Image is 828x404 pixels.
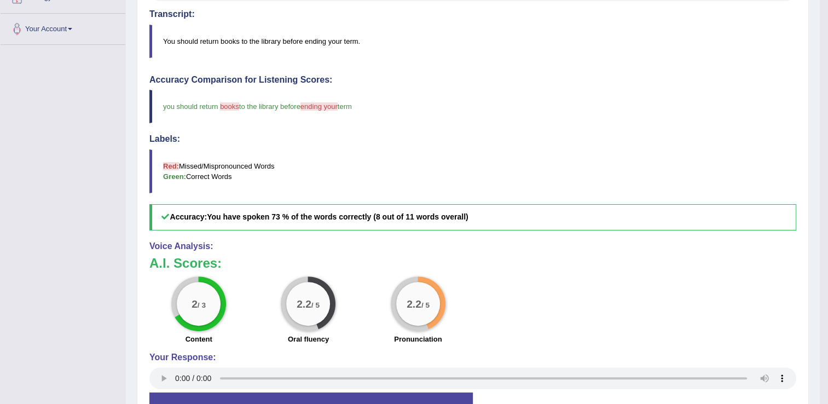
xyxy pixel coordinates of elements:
big: 2 [192,297,198,309]
h4: Voice Analysis: [149,241,796,251]
label: Content [186,334,212,344]
h4: Transcript: [149,9,796,19]
big: 2.2 [407,297,421,309]
h5: Accuracy: [149,204,796,230]
span: to the library before [239,102,300,111]
big: 2.2 [297,297,312,309]
small: / 3 [198,301,206,309]
h4: Labels: [149,134,796,144]
span: books [220,102,239,111]
small: / 5 [421,301,430,309]
b: Green: [163,172,186,181]
span: you should return [163,102,218,111]
h4: Your Response: [149,353,796,362]
label: Pronunciation [394,334,442,344]
b: You have spoken 73 % of the words correctly (8 out of 11 words overall) [207,212,468,221]
b: A.I. Scores: [149,256,222,270]
b: Red: [163,162,179,170]
a: Your Account [1,14,125,41]
blockquote: Missed/Mispronounced Words Correct Words [149,149,796,193]
span: ending your [300,102,338,111]
span: term [338,102,352,111]
small: / 5 [311,301,320,309]
h4: Accuracy Comparison for Listening Scores: [149,75,796,85]
blockquote: You should return books to the library before ending your term. [149,25,796,58]
label: Oral fluency [288,334,329,344]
